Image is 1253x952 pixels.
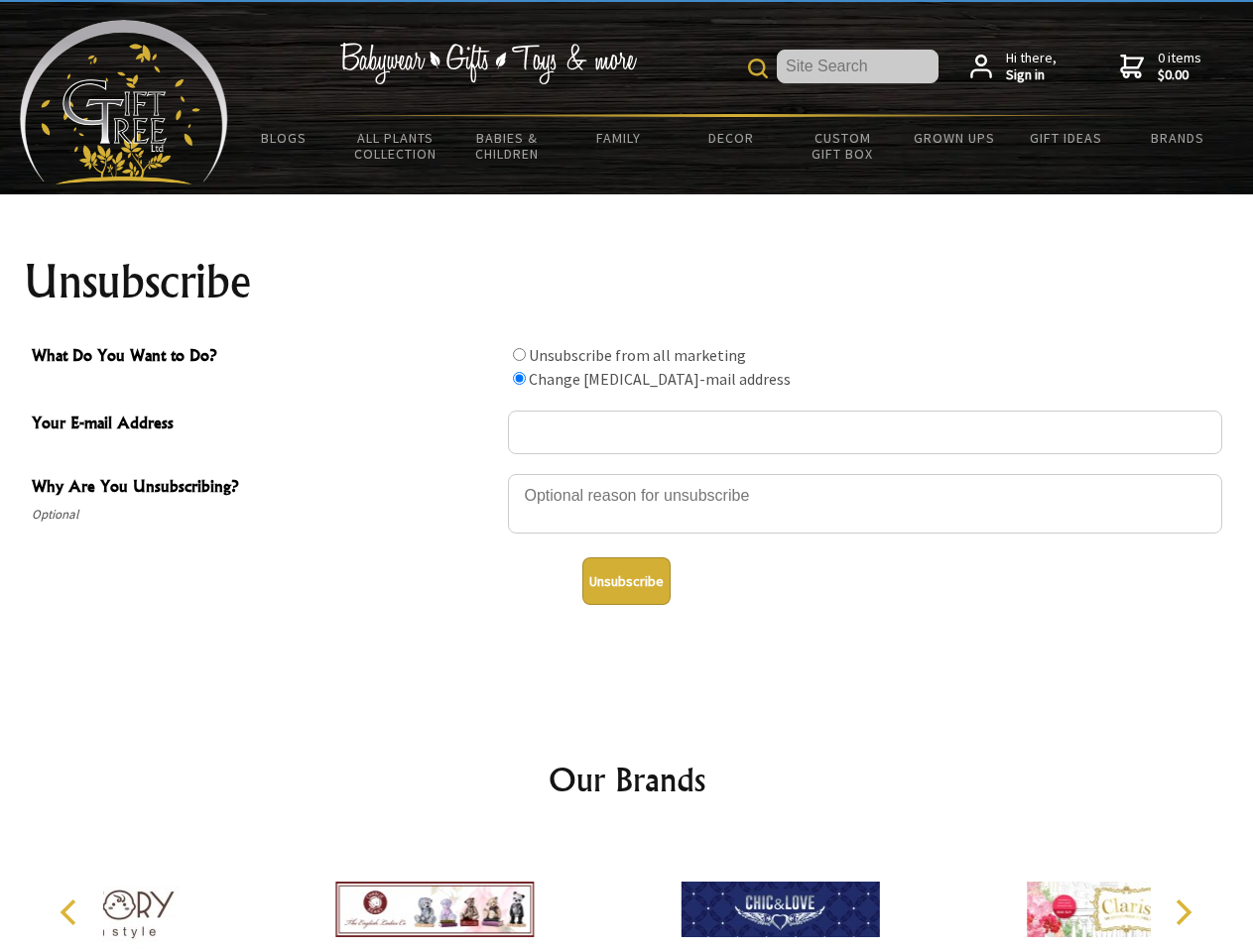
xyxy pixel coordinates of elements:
[1158,66,1201,84] strong: $0.00
[20,20,228,184] img: Babyware - Gifts - Toys and more...
[898,117,1010,159] a: Grown Ups
[508,474,1222,534] textarea: Why Are You Unsubscribing?
[1161,891,1204,934] button: Next
[32,411,498,439] span: Your E-mail Address
[228,117,340,159] a: BLOGS
[1158,49,1201,84] span: 0 items
[513,348,526,361] input: What Do You Want to Do?
[970,50,1057,84] a: Hi there,Sign in
[582,557,671,605] button: Unsubscribe
[1010,117,1122,159] a: Gift Ideas
[529,369,791,389] label: Change [MEDICAL_DATA]-mail address
[508,411,1222,454] input: Your E-mail Address
[1122,117,1234,159] a: Brands
[451,117,564,175] a: Babies & Children
[32,503,498,527] span: Optional
[529,345,746,365] label: Unsubscribe from all marketing
[564,117,676,159] a: Family
[50,891,93,934] button: Previous
[748,59,768,78] img: product search
[787,117,899,175] a: Custom Gift Box
[40,756,1214,803] h2: Our Brands
[32,474,498,503] span: Why Are You Unsubscribing?
[339,43,637,84] img: Babywear - Gifts - Toys & more
[1120,50,1201,84] a: 0 items$0.00
[32,343,498,372] span: What Do You Want to Do?
[513,372,526,385] input: What Do You Want to Do?
[1006,66,1057,84] strong: Sign in
[1006,50,1057,84] span: Hi there,
[777,50,939,83] input: Site Search
[24,258,1230,305] h1: Unsubscribe
[675,117,787,159] a: Decor
[340,117,452,175] a: All Plants Collection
